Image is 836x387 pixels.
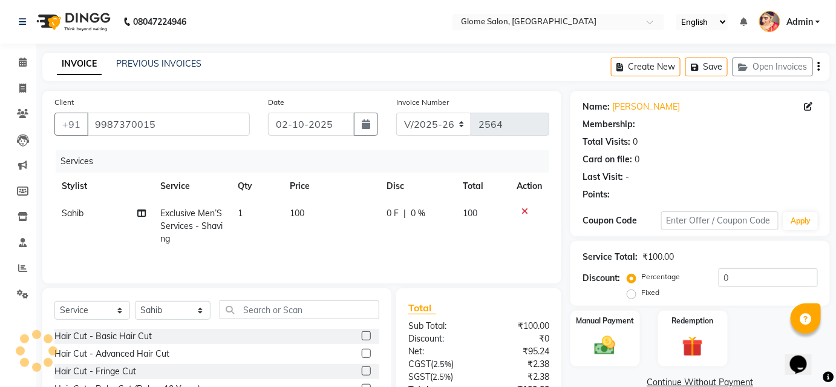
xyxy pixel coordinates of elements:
[641,271,680,282] label: Percentage
[463,208,478,219] span: 100
[87,113,250,136] input: Search by Name/Mobile/Email/Code
[379,173,456,200] th: Disc
[583,118,635,131] div: Membership:
[661,211,779,230] input: Enter Offer / Coupon Code
[759,11,780,32] img: Admin
[282,173,379,200] th: Price
[685,58,728,76] button: Save
[399,332,479,345] div: Discount:
[733,58,813,76] button: Open Invoices
[635,153,639,166] div: 0
[54,330,152,343] div: Hair Cut - Basic Hair Cut
[238,208,243,219] span: 1
[478,358,558,371] div: ₹2.38
[583,153,632,166] div: Card on file:
[153,173,231,200] th: Service
[633,136,638,148] div: 0
[56,150,558,173] div: Services
[220,300,379,319] input: Search or Scan
[399,345,479,358] div: Net:
[509,173,549,200] th: Action
[231,173,283,200] th: Qty
[642,251,674,263] div: ₹100.00
[576,316,634,326] label: Manual Payment
[133,5,186,39] b: 08047224946
[403,207,406,220] span: |
[672,316,714,326] label: Redemption
[116,58,201,69] a: PREVIOUS INVOICES
[396,97,449,108] label: Invoice Number
[54,97,74,108] label: Client
[411,207,425,220] span: 0 %
[583,171,623,184] div: Last Visit:
[31,5,114,39] img: logo
[583,272,620,285] div: Discount:
[408,359,431,369] span: CGST
[583,214,661,227] div: Coupon Code
[54,365,136,378] div: Hair Cut - Fringe Cut
[290,208,304,219] span: 100
[676,334,710,360] img: _gift.svg
[399,358,479,371] div: ( )
[588,334,622,358] img: _cash.svg
[786,16,813,28] span: Admin
[478,320,558,332] div: ₹100.00
[433,359,451,369] span: 2.5%
[399,320,479,332] div: Sub Total:
[268,97,284,108] label: Date
[433,372,451,382] span: 2.5%
[478,371,558,383] div: ₹2.38
[583,188,610,201] div: Points:
[785,339,824,375] iframe: chat widget
[408,371,430,382] span: SGST
[408,302,436,314] span: Total
[783,212,818,230] button: Apply
[641,287,659,298] label: Fixed
[583,101,610,113] div: Name:
[625,171,629,184] div: -
[583,136,630,148] div: Total Visits:
[387,207,399,220] span: 0 F
[54,113,88,136] button: +91
[62,208,83,219] span: Sahib
[478,332,558,345] div: ₹0
[456,173,509,200] th: Total
[612,101,680,113] a: [PERSON_NAME]
[54,348,169,360] div: Hair Cut - Advanced Hair Cut
[57,53,102,75] a: INVOICE
[160,208,223,244] span: Exclusive Men’S Services - Shaving
[399,371,479,383] div: ( )
[583,251,638,263] div: Service Total:
[478,345,558,358] div: ₹95.24
[611,58,681,76] button: Create New
[54,173,153,200] th: Stylist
